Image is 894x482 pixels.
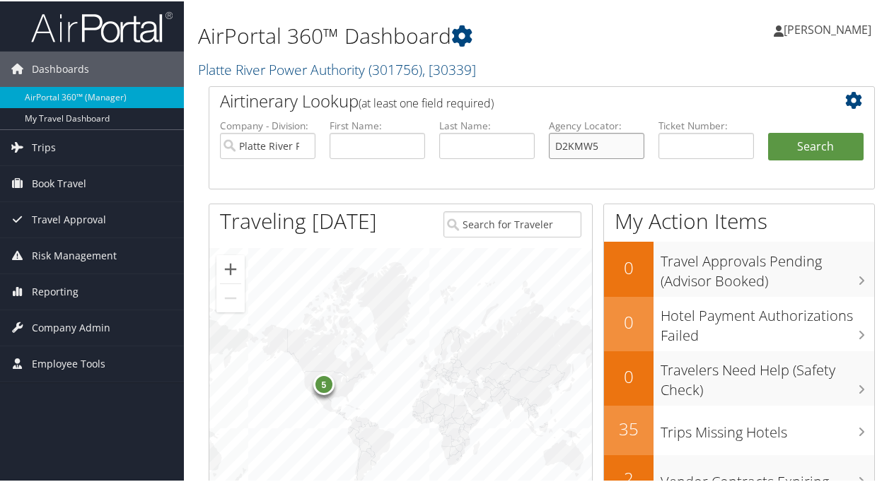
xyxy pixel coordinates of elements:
h2: 0 [604,309,654,333]
h2: 0 [604,363,654,387]
h2: 35 [604,416,654,440]
h3: Travelers Need Help (Safety Check) [661,352,874,399]
div: 5 [313,372,334,394]
button: Zoom out [216,283,245,311]
label: Agency Locator: [549,117,644,131]
h1: Traveling [DATE] [220,205,377,235]
a: [PERSON_NAME] [774,7,886,49]
span: (at least one field required) [359,94,494,110]
h2: Airtinerary Lookup [220,88,808,112]
a: 35Trips Missing Hotels [604,404,874,454]
label: First Name: [330,117,425,131]
span: Reporting [32,273,79,308]
button: Zoom in [216,254,245,282]
a: 0Hotel Payment Authorizations Failed [604,295,874,350]
span: Employee Tools [32,345,105,380]
span: Company Admin [32,309,110,344]
span: Dashboards [32,50,89,86]
span: Trips [32,129,56,164]
input: Search for Traveler [443,210,582,236]
h1: My Action Items [604,205,874,235]
span: Risk Management [32,237,117,272]
span: Travel Approval [32,201,106,236]
a: 0Travelers Need Help (Safety Check) [604,350,874,404]
label: Last Name: [439,117,535,131]
span: , [ 30339 ] [422,59,476,78]
label: Ticket Number: [658,117,754,131]
span: Book Travel [32,165,86,200]
label: Company - Division: [220,117,315,131]
a: Platte River Power Authority [198,59,476,78]
a: 0Travel Approvals Pending (Advisor Booked) [604,240,874,295]
h3: Trips Missing Hotels [661,414,874,441]
span: [PERSON_NAME] [784,20,871,36]
h2: 0 [604,254,654,278]
span: ( 301756 ) [368,59,422,78]
button: Search [768,131,864,160]
h1: AirPortal 360™ Dashboard [198,20,656,49]
h3: Travel Approvals Pending (Advisor Booked) [661,243,874,290]
img: airportal-logo.png [31,9,173,42]
h3: Hotel Payment Authorizations Failed [661,298,874,344]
